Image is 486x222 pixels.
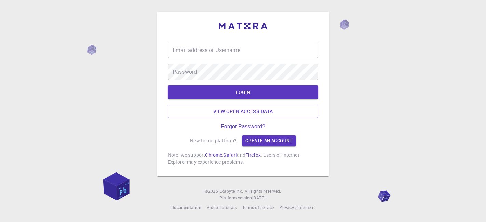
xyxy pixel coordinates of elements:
span: Exabyte Inc. [219,188,243,194]
a: [DATE]. [252,195,267,202]
span: Terms of service [242,205,274,210]
span: Platform version [219,195,252,202]
a: Chrome [205,152,222,158]
a: View open access data [168,105,318,118]
p: New to our platform? [190,137,237,144]
a: Firefox [245,152,261,158]
span: [DATE] . [252,195,267,200]
span: Video Tutorials [207,205,237,210]
span: Documentation [171,205,201,210]
span: All rights reserved. [245,188,281,195]
a: Create an account [242,135,296,146]
a: Exabyte Inc. [219,188,243,195]
a: Safari [223,152,237,158]
a: Video Tutorials [207,204,237,211]
p: Note: we support , and . Users of Internet Explorer may experience problems. [168,152,318,165]
button: LOGIN [168,85,318,99]
a: Privacy statement [279,204,315,211]
span: © 2025 [205,188,219,195]
a: Terms of service [242,204,274,211]
span: Privacy statement [279,205,315,210]
a: Forgot Password? [221,124,265,130]
a: Documentation [171,204,201,211]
